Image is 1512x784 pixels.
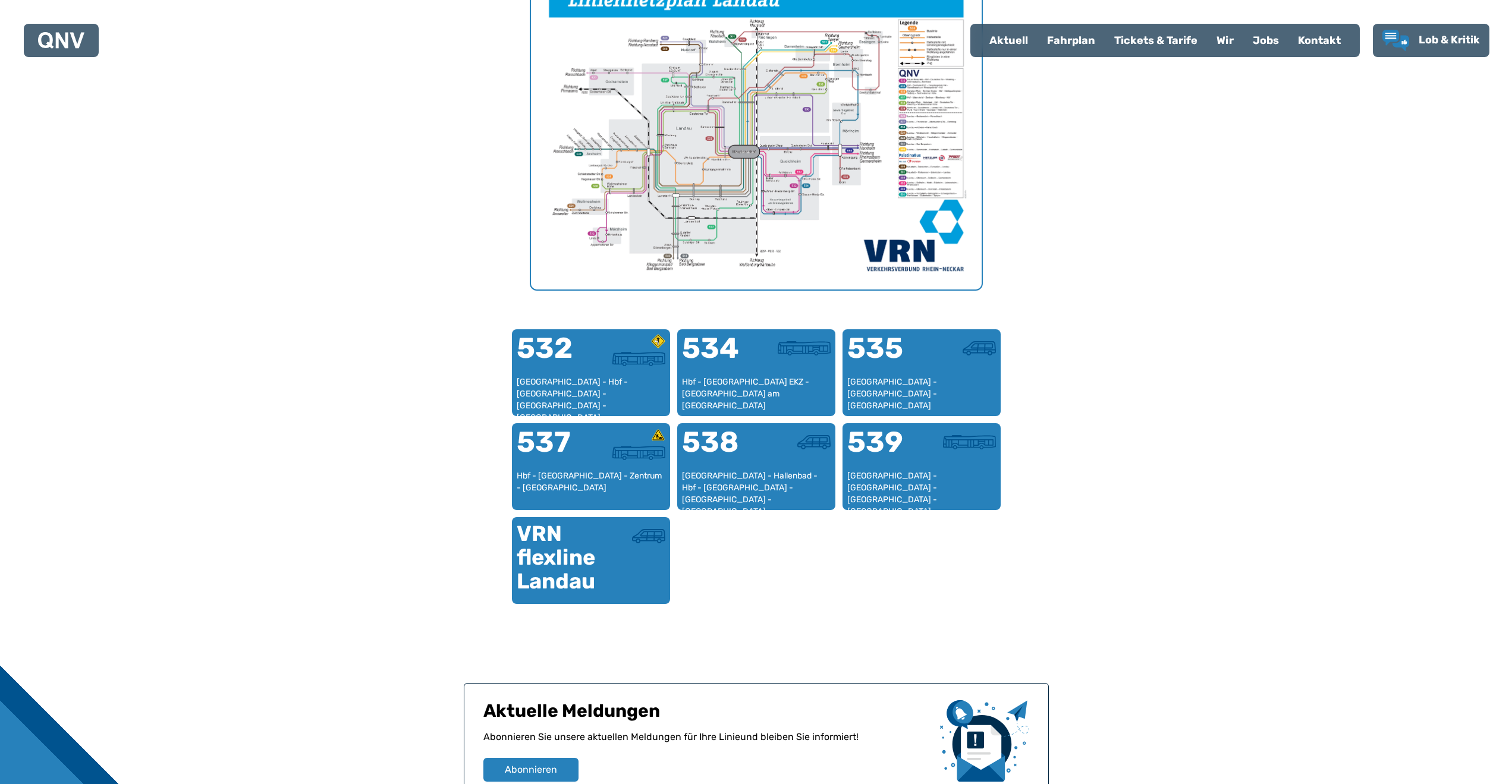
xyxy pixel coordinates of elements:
div: [GEOGRAPHIC_DATA] - [GEOGRAPHIC_DATA] - [GEOGRAPHIC_DATA] - [GEOGRAPHIC_DATA] - [GEOGRAPHIC_DATA]... [847,470,996,505]
span: Lob & Kritik [1419,33,1480,46]
div: 532 [517,334,591,377]
a: QNV Logo [38,29,84,52]
img: Kleinbus [963,341,995,355]
div: 534 [682,334,756,377]
div: 539 [847,428,922,471]
a: Tickets & Tarife [1105,25,1207,56]
a: Aktuell [980,25,1038,56]
div: 538 [682,428,756,471]
div: [GEOGRAPHIC_DATA] - Hbf - [GEOGRAPHIC_DATA] - [GEOGRAPHIC_DATA] - [GEOGRAPHIC_DATA] - [GEOGRAPHIC... [517,376,665,411]
img: Stadtbus [612,446,665,460]
div: VRN flexline Landau [517,522,591,593]
button: Abonnieren [483,758,579,782]
div: 535 [847,334,922,377]
div: [GEOGRAPHIC_DATA] - [GEOGRAPHIC_DATA] - [GEOGRAPHIC_DATA] [847,376,996,411]
img: QNV Logo [38,32,84,49]
div: Hbf - [GEOGRAPHIC_DATA] EKZ - [GEOGRAPHIC_DATA] am [GEOGRAPHIC_DATA] [682,376,831,411]
h1: Aktuelle Meldungen [483,700,931,730]
span: Abonnieren [505,763,557,777]
a: Wir [1207,25,1243,56]
img: Stadtbus [778,341,831,355]
a: Lob & Kritik [1382,30,1480,51]
img: Kleinbus [632,529,665,543]
div: [GEOGRAPHIC_DATA] - Hallenbad - Hbf - [GEOGRAPHIC_DATA] - [GEOGRAPHIC_DATA] - [GEOGRAPHIC_DATA] [682,470,831,505]
div: Hbf - [GEOGRAPHIC_DATA] - Zentrum - [GEOGRAPHIC_DATA] [517,470,665,505]
div: 537 [517,428,591,471]
img: Kleinbus [797,435,830,449]
img: newsletter [940,700,1029,782]
img: Stadtbus [943,435,996,449]
a: Fahrplan [1038,25,1105,56]
a: Kontakt [1288,25,1350,56]
a: Jobs [1243,25,1288,56]
p: Abonnieren Sie unsere aktuellen Meldungen für Ihre Linie und bleiben Sie informiert! [483,730,931,758]
img: Stadtbus [612,352,665,366]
